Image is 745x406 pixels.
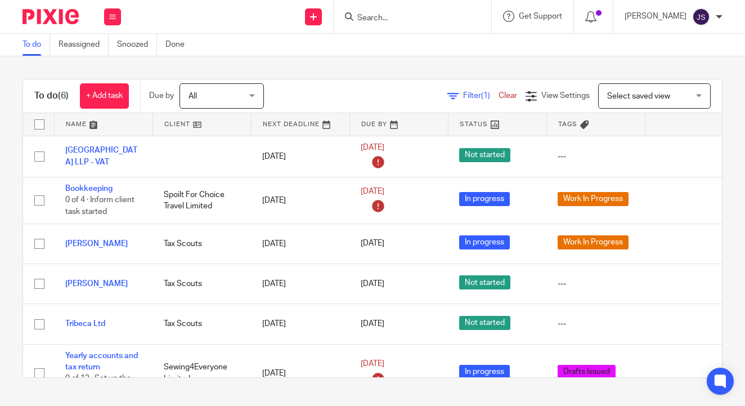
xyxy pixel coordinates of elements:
[251,224,349,264] td: [DATE]
[189,92,197,100] span: All
[361,144,384,151] span: [DATE]
[65,197,134,216] span: 0 of 4 · Inform client task started
[459,316,510,330] span: Not started
[361,240,384,248] span: [DATE]
[251,136,349,177] td: [DATE]
[23,9,79,24] img: Pixie
[459,192,510,206] span: In progress
[65,352,138,371] a: Yearly accounts and tax return
[65,240,128,248] a: [PERSON_NAME]
[65,280,128,288] a: [PERSON_NAME]
[251,304,349,344] td: [DATE]
[23,34,50,56] a: To do
[519,12,562,20] span: Get Support
[65,320,105,328] a: Tribeca Ltd
[65,146,137,166] a: [GEOGRAPHIC_DATA] LLP - VAT
[541,92,590,100] span: View Settings
[558,365,616,379] span: Drafts Issued
[361,360,384,368] span: [DATE]
[463,92,499,100] span: Filter
[251,177,349,224] td: [DATE]
[65,375,131,395] span: 0 of 13 · Set up the new year
[152,224,251,264] td: Tax Scouts
[499,92,517,100] a: Clear
[459,148,510,162] span: Not started
[558,235,629,249] span: Work In Progress
[558,192,629,206] span: Work In Progress
[692,8,710,26] img: svg%3E
[251,344,349,401] td: [DATE]
[34,90,69,102] h1: To do
[356,14,457,24] input: Search
[607,92,670,100] span: Select saved view
[558,121,577,127] span: Tags
[558,151,634,162] div: ---
[459,235,510,249] span: In progress
[152,264,251,304] td: Tax Scouts
[152,344,251,401] td: Sewing4Everyone Limited
[481,92,490,100] span: (1)
[59,34,109,56] a: Reassigned
[152,304,251,344] td: Tax Scouts
[165,34,193,56] a: Done
[361,280,384,288] span: [DATE]
[251,264,349,304] td: [DATE]
[80,83,129,109] a: + Add task
[149,90,174,101] p: Due by
[152,177,251,224] td: Spoilt For Choice Travel Limited
[361,188,384,195] span: [DATE]
[361,320,384,328] span: [DATE]
[459,275,510,289] span: Not started
[58,91,69,100] span: (6)
[625,11,686,22] p: [PERSON_NAME]
[558,278,634,289] div: ---
[65,185,113,193] a: Bookkeeping
[558,318,634,329] div: ---
[117,34,157,56] a: Snoozed
[459,365,510,379] span: In progress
